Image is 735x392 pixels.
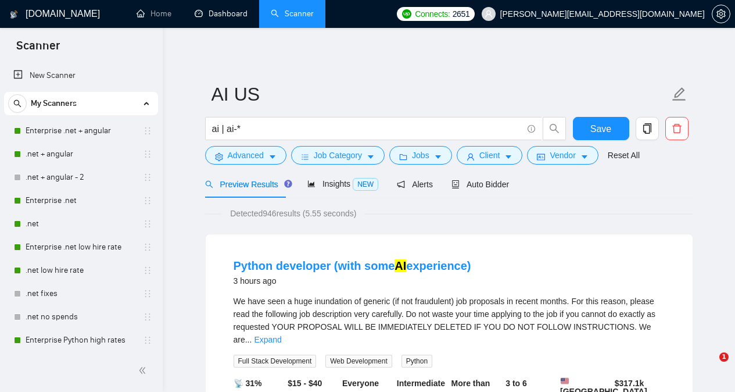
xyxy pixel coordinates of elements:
[26,189,136,212] a: Enterprise .net
[399,152,407,161] span: folder
[245,335,252,344] span: ...
[143,219,152,229] span: holder
[479,149,500,162] span: Client
[543,123,565,134] span: search
[8,94,27,113] button: search
[451,180,460,188] span: robot
[636,123,658,134] span: copy
[353,178,378,191] span: NEW
[215,152,223,161] span: setting
[26,236,136,259] a: Enterprise .net low hire rate
[26,282,136,305] a: .net fixes
[401,355,432,368] span: Python
[665,117,689,140] button: delete
[608,149,640,162] a: Reset All
[719,352,729,362] span: 1
[314,149,362,162] span: Job Category
[143,266,152,275] span: holder
[26,305,136,329] a: .net no spends
[528,125,535,133] span: info-circle
[228,149,264,162] span: Advanced
[467,152,475,161] span: user
[301,152,309,161] span: bars
[26,329,136,352] a: Enterprise Python high rates
[291,146,385,165] button: barsJob Categorycaret-down
[457,146,523,165] button: userClientcaret-down
[234,297,656,344] span: We have seen a huge inundation of generic (if not fraudulent) job proposals in recent months. For...
[212,122,522,136] input: Search Freelance Jobs...
[636,117,659,140] button: copy
[561,377,569,385] img: 🇺🇸
[138,365,150,376] span: double-left
[143,243,152,252] span: holder
[504,152,512,161] span: caret-down
[402,9,411,19] img: upwork-logo.png
[195,9,248,19] a: dashboardDashboard
[580,152,589,161] span: caret-down
[234,379,262,388] b: 📡 31%
[434,152,442,161] span: caret-down
[143,336,152,345] span: holder
[367,152,375,161] span: caret-down
[395,259,406,272] mark: AI
[31,92,77,115] span: My Scanners
[143,312,152,322] span: holder
[397,180,433,189] span: Alerts
[137,9,171,19] a: homeHome
[453,8,470,20] span: 2651
[712,9,730,19] a: setting
[307,180,315,188] span: area-chart
[205,180,213,188] span: search
[222,207,364,220] span: Detected 946 results (5.55 seconds)
[143,126,152,136] span: holder
[234,295,665,346] div: We have seen a huge inundation of generic (if not fraudulent) job proposals in recent months. For...
[26,259,136,282] a: .net low hire rate
[13,64,149,87] a: New Scanner
[537,152,545,161] span: idcard
[283,179,293,189] div: Tooltip anchor
[672,87,687,102] span: edit
[254,335,281,344] a: Expand
[211,80,669,109] input: Scanner name...
[26,119,136,142] a: Enterprise .net + angular
[712,5,730,23] button: setting
[9,99,26,108] span: search
[205,146,286,165] button: settingAdvancedcaret-down
[7,37,69,62] span: Scanner
[451,180,509,189] span: Auto Bidder
[342,379,379,388] b: Everyone
[143,149,152,159] span: holder
[590,122,611,136] span: Save
[205,180,289,189] span: Preview Results
[695,352,723,380] iframe: Intercom live chat
[397,379,445,388] b: Intermediate
[234,355,317,368] span: Full Stack Development
[234,274,471,288] div: 3 hours ago
[143,289,152,298] span: holder
[4,64,158,87] li: New Scanner
[234,259,471,272] a: Python developer (with someAIexperience)
[143,196,152,205] span: holder
[415,8,450,20] span: Connects:
[543,117,566,140] button: search
[325,355,392,368] span: Web Development
[307,179,378,188] span: Insights
[573,117,629,140] button: Save
[288,379,322,388] b: $15 - $40
[550,149,575,162] span: Vendor
[485,10,493,18] span: user
[143,173,152,182] span: holder
[412,149,429,162] span: Jobs
[26,166,136,189] a: .net + angular - 2
[26,142,136,166] a: .net + angular
[268,152,277,161] span: caret-down
[666,123,688,134] span: delete
[615,379,644,388] b: $ 317.1k
[271,9,314,19] a: searchScanner
[26,212,136,236] a: .net
[527,146,598,165] button: idcardVendorcaret-down
[10,5,18,24] img: logo
[389,146,452,165] button: folderJobscaret-down
[397,180,405,188] span: notification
